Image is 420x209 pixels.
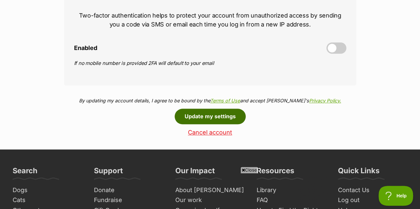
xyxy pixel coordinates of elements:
[210,98,240,103] a: Terms of Use
[338,166,379,179] h3: Quick Links
[378,186,413,206] iframe: Help Scout Beacon - Open
[64,97,356,104] p: By updating my account details, I agree to be bound by the and accept [PERSON_NAME]'s
[240,167,258,173] span: Close
[94,166,123,179] h3: Support
[10,185,85,195] a: Dogs
[335,195,410,205] a: Log out
[309,98,341,103] a: Privacy Policy.
[257,166,294,179] h3: Resources
[10,195,85,205] a: Cats
[64,129,356,136] a: Cancel account
[74,60,346,67] p: If no mobile number is provided 2FA will default to your email
[13,166,38,179] h3: Search
[74,45,97,52] span: Enabled
[175,109,246,124] button: Update my settings
[335,185,410,195] a: Contact Us
[89,176,331,206] iframe: Advertisement
[74,11,346,29] p: Two-factor authentication helps to protect your account from unauthorized access by sending you a...
[175,166,215,179] h3: Our Impact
